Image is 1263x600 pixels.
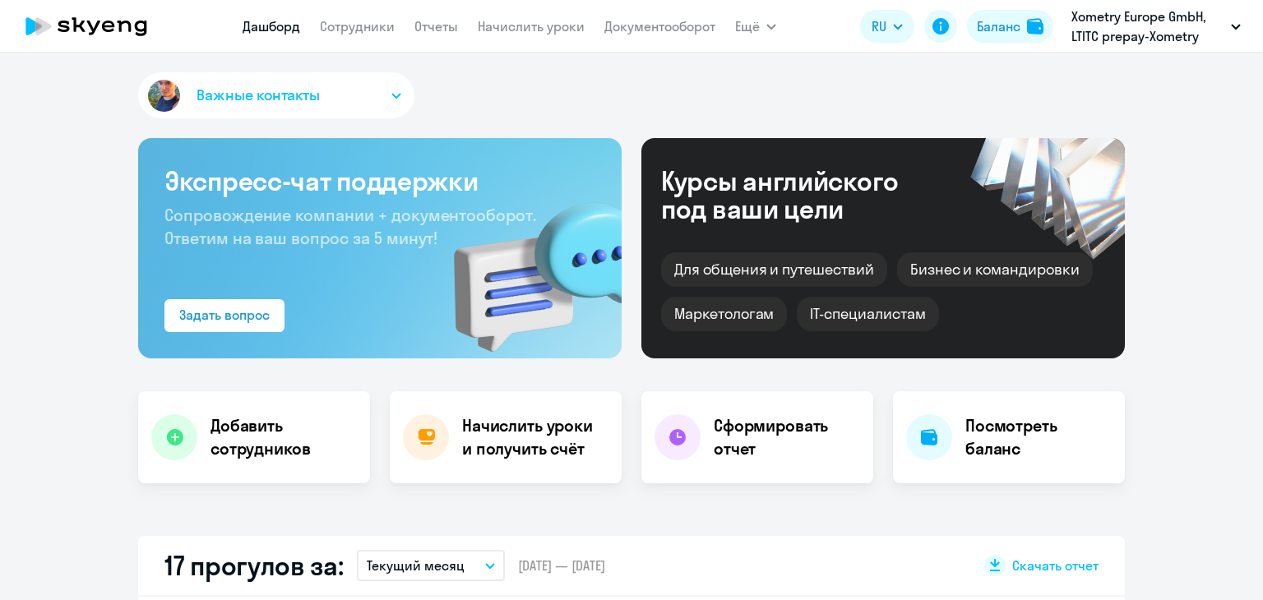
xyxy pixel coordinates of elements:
h4: Сформировать отчет [714,414,860,460]
div: IT-специалистам [797,297,938,331]
button: Xometry Europe GmbH, LTITC prepay-Xometry Europe GmbH_Основной [1063,7,1249,46]
div: Маркетологам [661,297,787,331]
h3: Экспресс-чат поддержки [164,164,595,197]
button: Ещё [735,10,776,43]
span: Сопровождение компании + документооборот. Ответим на ваш вопрос за 5 минут! [164,205,536,248]
span: Скачать отчет [1012,556,1099,575]
button: Задать вопрос [164,299,285,332]
button: Важные контакты [138,72,414,118]
p: Текущий месяц [367,556,465,575]
span: [DATE] — [DATE] [518,556,605,575]
button: Балансbalance [967,10,1053,43]
img: bg-img [430,173,622,358]
a: Отчеты [414,18,458,35]
p: Xometry Europe GmbH, LTITC prepay-Xometry Europe GmbH_Основной [1071,7,1224,46]
span: Ещё [735,16,760,36]
div: Курсы английского под ваши цели [661,167,942,223]
h4: Начислить уроки и получить счёт [462,414,605,460]
div: Задать вопрос [179,305,270,325]
a: Документооборот [604,18,715,35]
h2: 17 прогулов за: [164,549,344,582]
a: Сотрудники [320,18,395,35]
a: Начислить уроки [478,18,585,35]
a: Дашборд [243,18,300,35]
div: Для общения и путешествий [661,252,887,287]
span: RU [872,16,886,36]
button: RU [860,10,914,43]
div: Бизнес и командировки [897,252,1093,287]
button: Текущий месяц [357,550,505,581]
div: Баланс [977,16,1020,36]
h4: Посмотреть баланс [965,414,1112,460]
img: avatar [145,76,183,115]
span: Важные контакты [197,85,320,106]
img: balance [1027,18,1043,35]
h4: Добавить сотрудников [210,414,357,460]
